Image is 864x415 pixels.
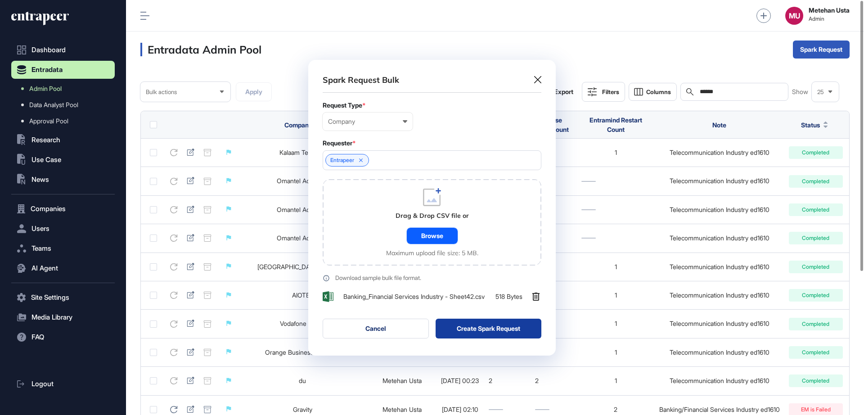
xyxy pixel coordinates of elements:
div: Drag & Drop CSV file or [396,212,469,221]
span: Banking_Financial Services Industry - Sheet42.csv [343,293,485,300]
a: Download sample bulk file format. [323,275,541,282]
div: Requester [323,140,541,147]
span: Entrapeer [330,157,354,163]
div: Request Type [323,102,541,109]
div: Spark Request Bulk [323,74,399,86]
button: Cancel [323,319,429,338]
div: Maximum upload file size: 5 MB. [386,249,478,257]
div: Browse [407,228,458,244]
img: AhpaqJCb49MR9Xxu7SkuGhZYRwWha62sieDtiJP64QGBCNNHjaAAAAAElFTkSuQmCC [323,291,333,302]
div: Company [328,118,407,125]
button: Create Spark Request [436,319,542,338]
div: Download sample bulk file format. [335,275,421,281]
span: 518 Bytes [495,293,522,300]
